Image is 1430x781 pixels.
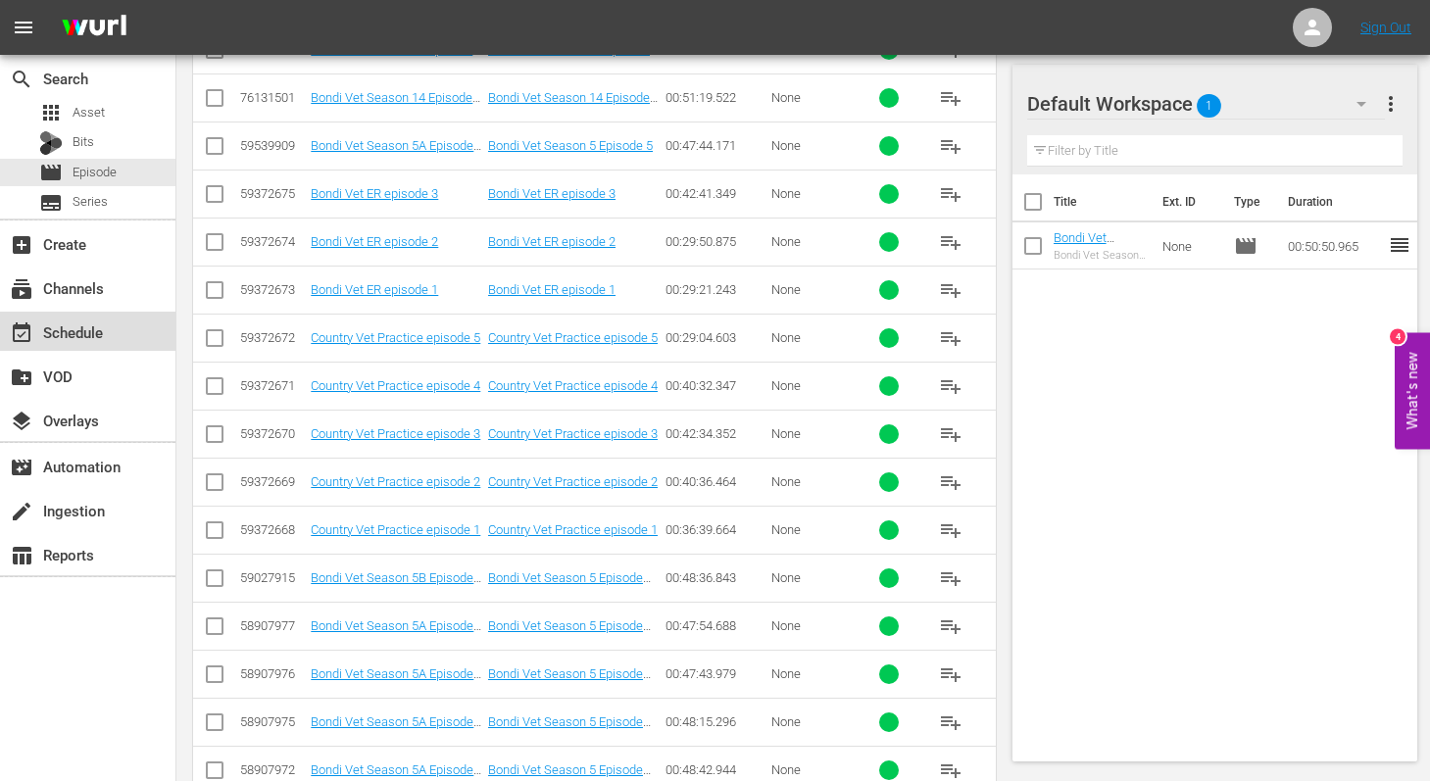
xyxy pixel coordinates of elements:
div: 00:48:42.944 [666,762,765,777]
span: Ingestion [10,500,33,523]
div: 59372671 [240,378,305,393]
div: 00:51:19.522 [666,90,765,105]
span: Episode [73,163,117,182]
div: Bits [39,131,63,155]
span: playlist_add [939,566,962,590]
span: 1 [1197,85,1221,126]
div: 76131501 [240,90,305,105]
div: 00:42:41.349 [666,186,765,201]
span: playlist_add [939,422,962,446]
div: 59539909 [240,138,305,153]
span: Search [10,68,33,91]
span: Overlays [10,410,33,433]
span: playlist_add [939,662,962,686]
th: Duration [1276,174,1394,229]
span: Series [73,192,108,212]
th: Title [1054,174,1151,229]
th: Ext. ID [1151,174,1222,229]
div: 00:40:32.347 [666,378,765,393]
span: playlist_add [939,230,962,254]
span: VOD [10,366,33,389]
button: playlist_add [927,267,974,314]
button: playlist_add [927,122,974,170]
span: Bits [73,132,94,152]
button: playlist_add [927,651,974,698]
span: playlist_add [939,710,962,734]
div: 58907977 [240,618,305,633]
div: 00:47:43.979 [666,666,765,681]
span: Reports [10,544,33,567]
a: Bondi Vet Season 5B Episode 7 [311,570,481,600]
div: 00:48:15.296 [666,714,765,729]
th: Type [1222,174,1276,229]
div: None [771,570,851,585]
a: Bondi Vet ER episode 3 [488,186,616,201]
div: 59372669 [240,474,305,489]
div: None [771,426,851,441]
div: 59372672 [240,330,305,345]
a: Country Vet Practice episode 3 [311,426,480,441]
span: Automation [10,456,33,479]
span: playlist_add [939,470,962,494]
div: 58907972 [240,762,305,777]
div: None [771,90,851,105]
button: Open Feedback Widget [1395,332,1430,449]
span: Episode [39,161,63,184]
button: playlist_add [927,699,974,746]
a: Country Vet Practice episode 1 [488,522,658,537]
a: Bondi Vet ER episode 2 [311,234,438,249]
a: Country Vet Practice episode 3 [488,426,658,441]
a: Bondi Vet Season 5 Episode 19 [488,666,651,696]
div: 00:29:21.243 [666,282,765,297]
span: Channels [10,277,33,301]
span: playlist_add [939,374,962,398]
div: 00:29:04.603 [666,330,765,345]
span: Asset [39,101,63,124]
button: playlist_add [927,171,974,218]
a: Country Vet Practice episode 2 [488,474,658,489]
div: 00:47:54.688 [666,618,765,633]
a: Bondi Vet Season 5A Episode 5 [311,138,481,168]
a: Country Vet Practice episode 1 [311,522,480,537]
div: None [771,234,851,249]
div: None [771,330,851,345]
img: ans4CAIJ8jUAAAAAAAAAAAAAAAAAAAAAAAAgQb4GAAAAAAAAAAAAAAAAAAAAAAAAJMjXAAAAAAAAAAAAAAAAAAAAAAAAgAT5G... [47,5,141,51]
span: playlist_add [939,134,962,158]
a: Sign Out [1360,20,1411,35]
span: playlist_add [939,86,962,110]
a: Bondi Vet ER episode 2 [488,234,616,249]
button: playlist_add [927,363,974,410]
span: Series [39,191,63,215]
div: 59372670 [240,426,305,441]
button: playlist_add [927,555,974,602]
a: Bondi Vet Season 14 Episode 4 [311,90,480,120]
span: playlist_add [939,614,962,638]
a: Country Vet Practice episode 5 [488,330,658,345]
span: Schedule [10,321,33,345]
div: 58907976 [240,666,305,681]
div: 00:42:34.352 [666,426,765,441]
button: playlist_add [927,74,974,122]
span: playlist_add [939,518,962,542]
div: 00:36:39.664 [666,522,765,537]
a: Bondi Vet ER episode 3 [311,186,438,201]
button: playlist_add [927,219,974,266]
div: None [771,762,851,777]
span: playlist_add [939,278,962,302]
div: None [771,282,851,297]
td: 00:50:50.965 [1280,222,1388,269]
div: 59372674 [240,234,305,249]
div: Default Workspace [1027,76,1385,131]
div: 4 [1390,328,1405,344]
span: reorder [1388,233,1411,257]
button: playlist_add [927,315,974,362]
span: playlist_add [939,326,962,350]
a: Bondi Vet Season 5 Episode 20 [488,618,651,648]
a: Country Vet Practice episode 5 [311,330,480,345]
a: Bondi Vet Season 14 Episode 4 [488,90,658,120]
div: Bondi Vet Season 7 Episode 2 [1054,249,1147,262]
a: Bondi Vet Season 5A Episode 20 [311,618,481,648]
div: None [771,474,851,489]
a: Bondi Vet ER episode 1 [311,282,438,297]
span: Episode [1234,234,1257,258]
